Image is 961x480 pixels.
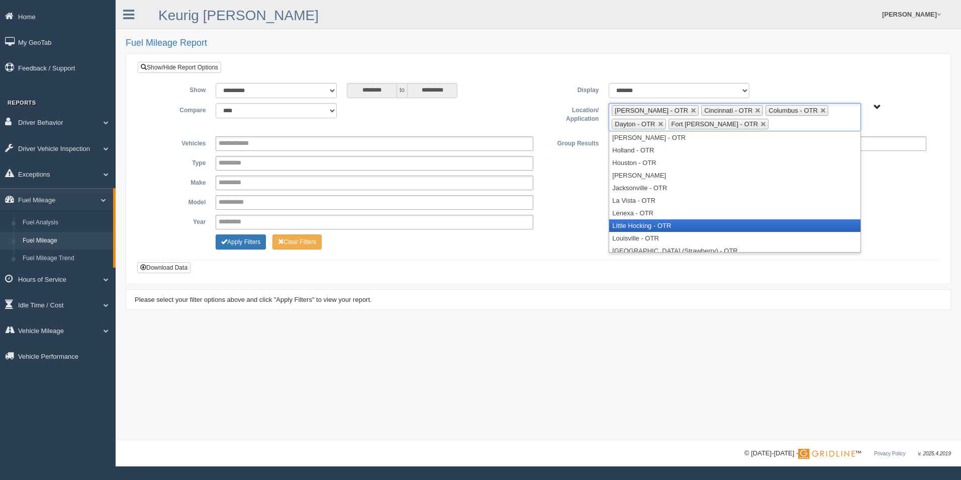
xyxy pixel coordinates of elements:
span: v. 2025.4.2019 [918,451,951,456]
span: to [397,83,407,98]
a: Fuel Mileage [18,232,113,250]
span: [PERSON_NAME] - OTR [615,107,688,114]
h2: Fuel Mileage Report [126,38,951,48]
label: Year [145,215,211,227]
label: Type [145,156,211,168]
button: Download Data [137,262,190,273]
button: Change Filter Options [216,234,266,250]
li: Holland - OTR [609,144,860,156]
li: La Vista - OTR [609,194,860,207]
label: Model [145,195,211,207]
label: Display [538,83,604,95]
span: Please select your filter options above and click "Apply Filters" to view your report. [135,296,372,303]
span: Dayton - OTR [615,120,655,128]
li: Jacksonville - OTR [609,182,860,194]
li: [PERSON_NAME] - OTR [609,131,860,144]
a: Show/Hide Report Options [138,62,221,73]
a: Keurig [PERSON_NAME] [158,8,319,23]
a: Fuel Mileage Trend [18,250,113,268]
a: Privacy Policy [874,451,905,456]
span: Fort [PERSON_NAME] - OTR [671,120,758,128]
span: Columbus - OTR [768,107,818,114]
img: Gridline [798,449,855,459]
span: Cincinnati - OTR [704,107,752,114]
li: Lenexa - OTR [609,207,860,219]
label: Vehicles [145,136,211,148]
label: Show [145,83,211,95]
div: © [DATE]-[DATE] - ™ [744,448,951,459]
li: Little Hocking - OTR [609,219,860,232]
label: Compare [145,103,211,115]
label: Group Results [538,136,604,148]
button: Change Filter Options [272,234,322,250]
label: Location/ Application [538,103,604,124]
li: [PERSON_NAME] [609,169,860,182]
li: Houston - OTR [609,156,860,169]
a: Fuel Analysis [18,214,113,232]
label: Make [145,176,211,188]
li: Louisville - OTR [609,232,860,245]
li: [GEOGRAPHIC_DATA] (Strawberry) - OTR [609,245,860,257]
